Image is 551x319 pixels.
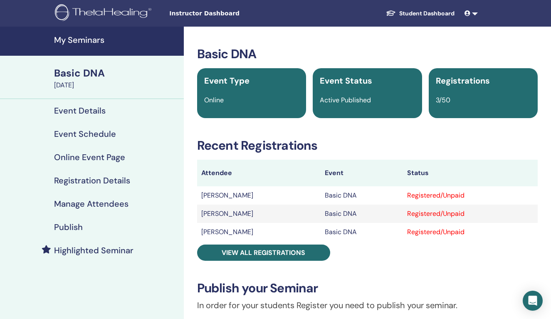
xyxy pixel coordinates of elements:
[523,291,543,311] div: Open Intercom Messenger
[321,160,403,186] th: Event
[54,129,116,139] h4: Event Schedule
[197,47,538,62] h3: Basic DNA
[407,227,534,237] div: Registered/Unpaid
[197,281,538,296] h3: Publish your Seminar
[320,96,371,104] span: Active Published
[407,190,534,200] div: Registered/Unpaid
[54,35,179,45] h4: My Seminars
[54,152,125,162] h4: Online Event Page
[321,205,403,223] td: Basic DNA
[197,138,538,153] h3: Recent Registrations
[386,10,396,17] img: graduation-cap-white.svg
[321,186,403,205] td: Basic DNA
[55,4,154,23] img: logo.png
[169,9,294,18] span: Instructor Dashboard
[197,205,321,223] td: [PERSON_NAME]
[321,223,403,241] td: Basic DNA
[54,199,128,209] h4: Manage Attendees
[54,222,83,232] h4: Publish
[403,160,538,186] th: Status
[54,66,179,80] div: Basic DNA
[204,96,224,104] span: Online
[197,299,538,312] p: In order for your students Register you need to publish your seminar.
[407,209,534,219] div: Registered/Unpaid
[436,75,490,86] span: Registrations
[54,176,130,185] h4: Registration Details
[49,66,184,90] a: Basic DNA[DATE]
[54,245,133,255] h4: Highlighted Seminar
[197,160,321,186] th: Attendee
[222,248,305,257] span: View all registrations
[197,223,321,241] td: [PERSON_NAME]
[197,186,321,205] td: [PERSON_NAME]
[54,80,179,90] div: [DATE]
[54,106,106,116] h4: Event Details
[379,6,461,21] a: Student Dashboard
[320,75,372,86] span: Event Status
[204,75,250,86] span: Event Type
[197,245,330,261] a: View all registrations
[436,96,450,104] span: 3/50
